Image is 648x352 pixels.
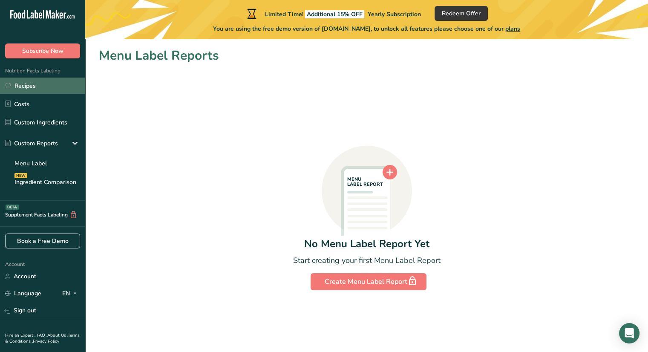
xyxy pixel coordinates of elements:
[325,276,412,288] div: Create Menu Label Report
[305,10,364,18] span: Additional 15% OFF
[5,286,41,301] a: Language
[14,173,27,178] div: NEW
[47,332,68,338] a: About Us .
[435,6,488,21] button: Redeem Offer
[22,46,63,55] span: Subscribe Now
[5,139,58,148] div: Custom Reports
[5,43,80,58] button: Subscribe Now
[5,332,80,344] a: Terms & Conditions .
[37,332,47,338] a: FAQ .
[347,181,383,188] tspan: LABEL REPORT
[62,289,80,299] div: EN
[213,24,520,33] span: You are using the free demo version of [DOMAIN_NAME], to unlock all features please choose one of...
[368,10,421,18] span: Yearly Subscription
[442,9,481,18] span: Redeem Offer
[619,323,639,343] div: Open Intercom Messenger
[6,205,19,210] div: BETA
[99,46,634,65] h1: Menu Label Reports
[505,25,520,33] span: plans
[304,236,429,251] div: No Menu Label Report Yet
[33,338,59,344] a: Privacy Policy
[5,234,80,248] a: Book a Free Demo
[245,9,421,19] div: Limited Time!
[347,176,361,182] tspan: MENU
[311,273,426,290] button: Create Menu Label Report
[293,255,441,266] div: Start creating your first Menu Label Report
[5,332,35,338] a: Hire an Expert .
